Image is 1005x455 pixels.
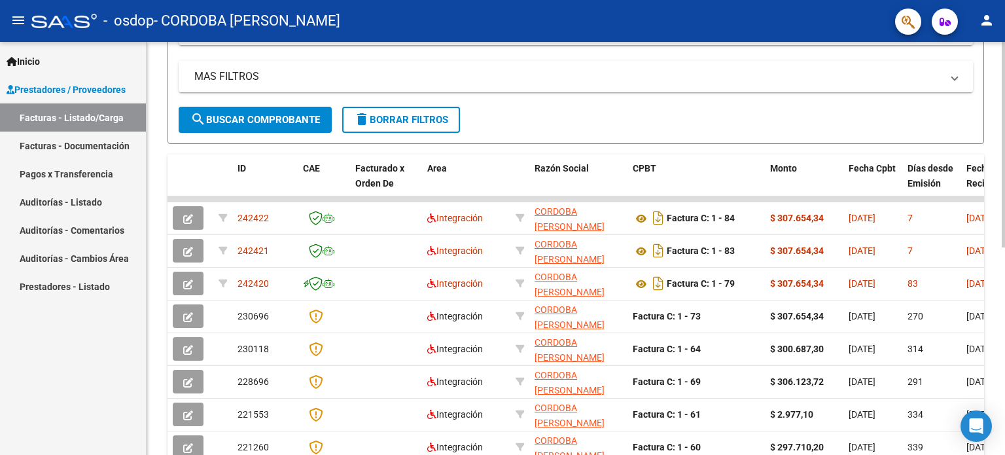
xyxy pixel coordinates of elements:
[908,344,923,354] span: 314
[179,107,332,133] button: Buscar Comprobante
[238,344,269,354] span: 230118
[902,155,961,212] datatable-header-cell: Días desde Emisión
[765,155,843,212] datatable-header-cell: Monto
[238,163,246,173] span: ID
[535,304,605,330] span: CORDOBA [PERSON_NAME]
[770,442,824,452] strong: $ 297.710,20
[535,302,622,330] div: 27338249271
[7,54,40,69] span: Inicio
[179,61,973,92] mat-expansion-panel-header: MAS FILTROS
[849,409,875,420] span: [DATE]
[535,272,605,297] span: CORDOBA [PERSON_NAME]
[535,335,622,363] div: 27338249271
[843,155,902,212] datatable-header-cell: Fecha Cpbt
[354,111,370,127] mat-icon: delete
[770,246,824,256] strong: $ 307.654,34
[966,213,993,223] span: [DATE]
[427,163,447,173] span: Area
[535,368,622,395] div: 27338249271
[103,7,154,35] span: - osdop
[966,163,1003,189] span: Fecha Recibido
[627,155,765,212] datatable-header-cell: CPBT
[966,409,993,420] span: [DATE]
[966,246,993,256] span: [DATE]
[350,155,422,212] datatable-header-cell: Facturado x Orden De
[650,240,667,261] i: Descargar documento
[633,442,701,452] strong: Factura C: 1 - 60
[535,403,605,428] span: CORDOBA [PERSON_NAME]
[238,246,269,256] span: 242421
[427,376,483,387] span: Integración
[354,114,448,126] span: Borrar Filtros
[849,163,896,173] span: Fecha Cpbt
[427,311,483,321] span: Integración
[667,279,735,289] strong: Factura C: 1 - 79
[535,401,622,428] div: 27338249271
[650,273,667,294] i: Descargar documento
[770,278,824,289] strong: $ 307.654,34
[770,376,824,387] strong: $ 306.123,72
[633,344,701,354] strong: Factura C: 1 - 64
[667,213,735,224] strong: Factura C: 1 - 84
[238,409,269,420] span: 221553
[979,12,995,28] mat-icon: person
[427,278,483,289] span: Integración
[908,213,913,223] span: 7
[298,155,350,212] datatable-header-cell: CAE
[633,163,656,173] span: CPBT
[908,278,918,289] span: 83
[238,213,269,223] span: 242422
[427,213,483,223] span: Integración
[190,111,206,127] mat-icon: search
[633,376,701,387] strong: Factura C: 1 - 69
[633,409,701,420] strong: Factura C: 1 - 61
[908,409,923,420] span: 334
[535,270,622,297] div: 27338249271
[535,370,605,395] span: CORDOBA [PERSON_NAME]
[355,163,404,189] span: Facturado x Orden De
[194,69,942,84] mat-panel-title: MAS FILTROS
[535,337,605,363] span: CORDOBA [PERSON_NAME]
[908,163,953,189] span: Días desde Emisión
[529,155,627,212] datatable-header-cell: Razón Social
[154,7,340,35] span: - CORDOBA [PERSON_NAME]
[966,344,993,354] span: [DATE]
[232,155,298,212] datatable-header-cell: ID
[770,409,813,420] strong: $ 2.977,10
[849,246,875,256] span: [DATE]
[303,163,320,173] span: CAE
[427,409,483,420] span: Integración
[238,311,269,321] span: 230696
[966,376,993,387] span: [DATE]
[10,12,26,28] mat-icon: menu
[908,376,923,387] span: 291
[966,278,993,289] span: [DATE]
[427,344,483,354] span: Integración
[849,442,875,452] span: [DATE]
[633,311,701,321] strong: Factura C: 1 - 73
[908,442,923,452] span: 339
[427,442,483,452] span: Integración
[961,410,992,442] div: Open Intercom Messenger
[849,213,875,223] span: [DATE]
[770,163,797,173] span: Monto
[535,239,605,264] span: CORDOBA [PERSON_NAME]
[535,237,622,264] div: 27338249271
[849,376,875,387] span: [DATE]
[238,442,269,452] span: 221260
[535,206,605,232] span: CORDOBA [PERSON_NAME]
[849,311,875,321] span: [DATE]
[849,278,875,289] span: [DATE]
[535,163,589,173] span: Razón Social
[7,82,126,97] span: Prestadores / Proveedores
[427,246,483,256] span: Integración
[535,204,622,232] div: 27338249271
[342,107,460,133] button: Borrar Filtros
[238,376,269,387] span: 228696
[966,311,993,321] span: [DATE]
[190,114,320,126] span: Buscar Comprobante
[770,213,824,223] strong: $ 307.654,34
[849,344,875,354] span: [DATE]
[650,208,667,228] i: Descargar documento
[966,442,993,452] span: [DATE]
